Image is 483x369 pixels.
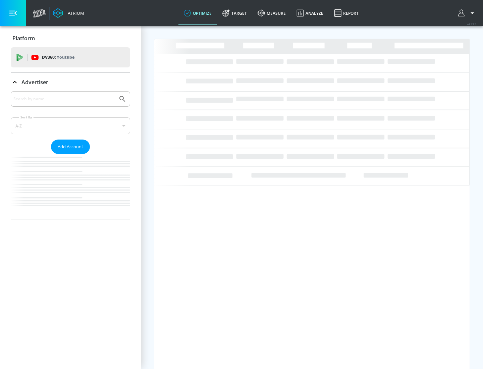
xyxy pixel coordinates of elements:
label: Sort By [19,115,34,119]
a: Report [329,1,364,25]
a: Atrium [53,8,84,18]
div: Platform [11,29,130,48]
nav: list of Advertiser [11,154,130,219]
p: DV360: [42,54,74,61]
div: Advertiser [11,91,130,219]
a: optimize [178,1,217,25]
a: Target [217,1,252,25]
div: A-Z [11,117,130,134]
div: Advertiser [11,73,130,92]
button: Add Account [51,140,90,154]
a: measure [252,1,291,25]
a: Analyze [291,1,329,25]
div: Atrium [65,10,84,16]
p: Youtube [57,54,74,61]
p: Platform [12,35,35,42]
input: Search by name [13,95,115,103]
div: DV360: Youtube [11,47,130,67]
span: Add Account [58,143,83,151]
p: Advertiser [21,78,48,86]
span: v 4.33.5 [467,22,476,26]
